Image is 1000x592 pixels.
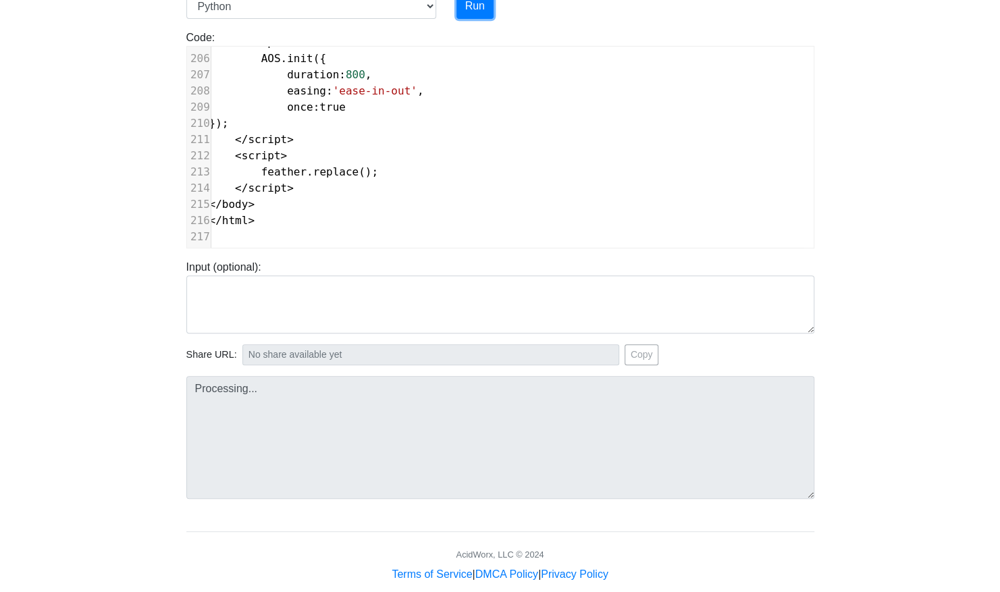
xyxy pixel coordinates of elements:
span: true [319,101,346,113]
span: . (); [209,165,379,178]
span: AOS [261,52,281,65]
a: Privacy Policy [541,568,608,580]
span: replace [313,165,359,178]
div: 214 [187,180,211,196]
span: html [222,214,248,227]
div: | | [392,566,608,583]
span: </ [235,133,248,146]
div: 216 [187,213,211,229]
div: AcidWorx, LLC © 2024 [456,548,544,561]
div: 208 [187,83,211,99]
span: </ [209,198,222,211]
span: : , [209,68,372,81]
span: > [287,133,294,146]
span: > [248,214,255,227]
span: script [242,149,281,162]
span: duration [287,68,339,81]
div: 212 [187,148,211,164]
span: : , [209,84,424,97]
span: 'ease-in-out' [333,84,417,97]
span: body [222,198,248,211]
div: Code: [176,30,824,248]
span: 800 [346,68,365,81]
span: . ({ [209,52,327,65]
div: 217 [187,229,211,245]
a: DMCA Policy [475,568,538,580]
input: No share available yet [242,344,619,365]
div: 213 [187,164,211,180]
div: 207 [187,67,211,83]
span: feather [261,165,307,178]
div: 206 [187,51,211,67]
span: easing [287,84,326,97]
button: Copy [625,344,659,365]
span: > [248,198,255,211]
span: init [287,52,313,65]
span: script [248,182,287,194]
span: : [209,101,346,113]
span: Share URL: [186,348,237,362]
a: Terms of Service [392,568,472,580]
span: script [248,133,287,146]
span: once [287,101,313,113]
span: </ [209,214,222,227]
div: Input (optional): [176,259,824,333]
div: 215 [187,196,211,213]
div: 210 [187,115,211,132]
span: > [287,182,294,194]
span: > [280,149,287,162]
span: < [235,149,242,162]
div: 211 [187,132,211,148]
span: </ [235,182,248,194]
span: }); [209,117,229,130]
div: 209 [187,99,211,115]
